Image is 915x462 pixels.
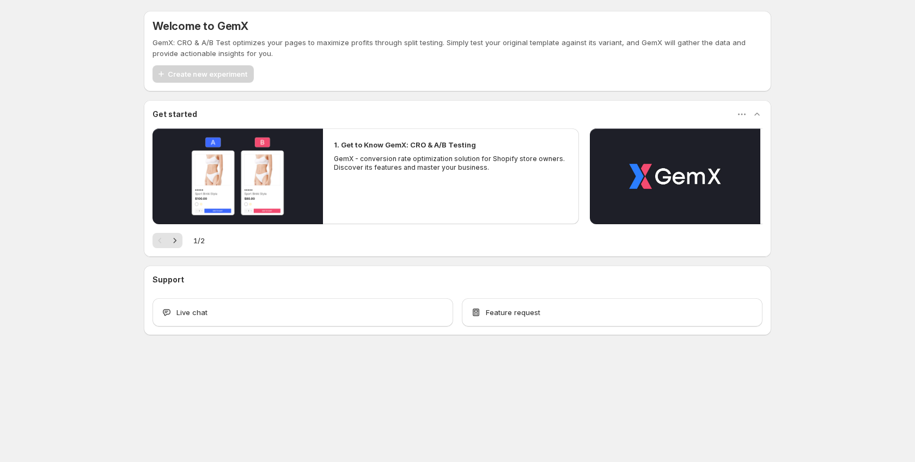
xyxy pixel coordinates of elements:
[176,307,208,318] span: Live chat
[152,20,248,33] h5: Welcome to GemX
[486,307,540,318] span: Feature request
[152,233,182,248] nav: Pagination
[193,235,205,246] span: 1 / 2
[152,109,197,120] h3: Get started
[152,274,184,285] h3: Support
[590,128,760,224] button: Play video
[334,155,568,172] p: GemX - conversion rate optimization solution for Shopify store owners. Discover its features and ...
[152,37,762,59] p: GemX: CRO & A/B Test optimizes your pages to maximize profits through split testing. Simply test ...
[334,139,476,150] h2: 1. Get to Know GemX: CRO & A/B Testing
[152,128,323,224] button: Play video
[167,233,182,248] button: Next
